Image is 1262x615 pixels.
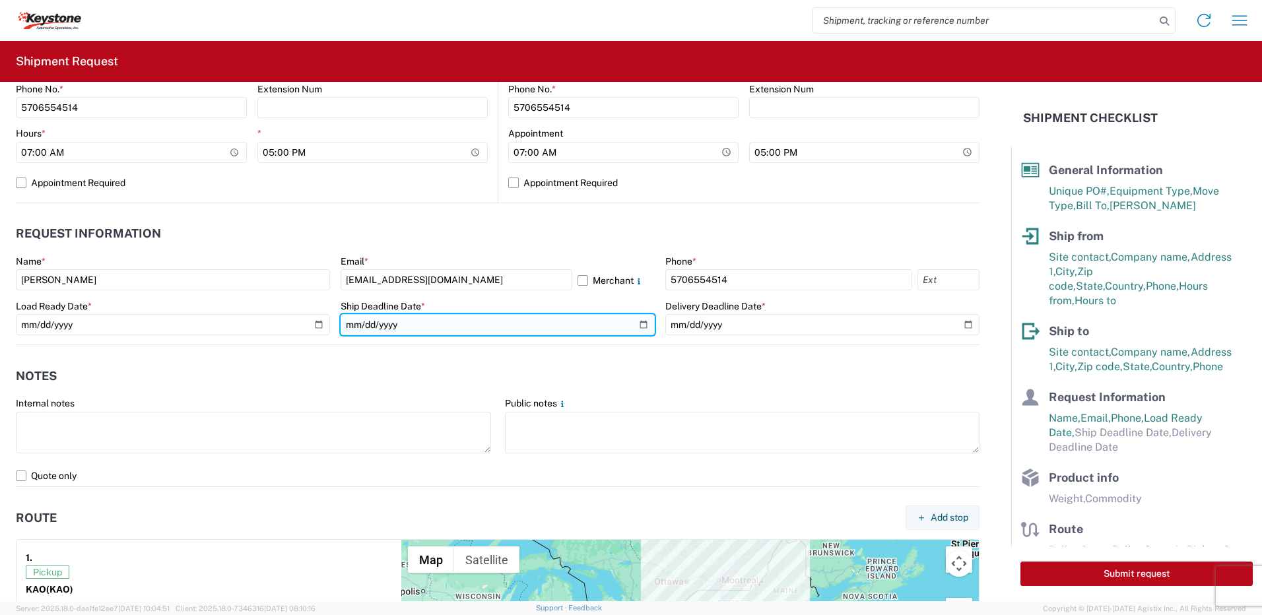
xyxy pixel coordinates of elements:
span: Site contact, [1049,251,1111,263]
span: Hours to [1075,294,1116,307]
span: [DATE] 10:04:51 [118,604,170,612]
span: Add stop [931,511,968,524]
span: Country, [1105,280,1146,292]
span: Pallet Count, [1049,544,1112,556]
label: Quote only [16,465,980,486]
span: Phone, [1146,280,1179,292]
span: Ship Deadline Date, [1075,426,1172,439]
button: Add stop [906,505,980,530]
label: Email [341,255,368,267]
span: Phone [1193,360,1223,373]
span: Unique PO#, [1049,185,1110,197]
span: Route [1049,522,1083,536]
span: Pallet Count in Pickup Stops equals Pallet Count in delivery stops [1049,544,1252,571]
span: Client: 2025.18.0-7346316 [176,604,315,612]
span: (KAO) [46,584,73,595]
label: Extension Num [257,83,322,95]
label: Load Ready Date [16,300,92,312]
label: Ship Deadline Date [341,300,425,312]
label: Phone No. [16,83,63,95]
span: Ship from [1049,229,1104,243]
label: Name [16,255,46,267]
h2: Route [16,511,57,525]
span: Weight, [1049,492,1085,505]
input: Shipment, tracking or reference number [813,8,1155,33]
span: Bill To, [1076,199,1110,212]
span: Commodity [1085,492,1142,505]
button: Show satellite imagery [454,546,519,573]
input: Ext [917,269,980,290]
span: Equipment Type, [1110,185,1193,197]
label: Appointment Required [508,172,980,193]
span: City, [1055,265,1077,278]
button: Toggle fullscreen view [946,546,972,573]
a: Feedback [568,604,602,612]
span: Site contact, [1049,346,1111,358]
h2: Shipment Request [16,53,118,69]
label: Internal notes [16,397,75,409]
strong: 1. [26,549,32,566]
a: Support [536,604,569,612]
label: Hours [16,127,46,139]
span: Request Information [1049,390,1166,404]
span: General Information [1049,163,1163,177]
span: [PERSON_NAME] [1110,199,1196,212]
span: Ship to [1049,324,1089,338]
span: [DATE] 08:10:16 [264,604,315,612]
span: Phone, [1111,412,1144,424]
span: Copyright © [DATE]-[DATE] Agistix Inc., All Rights Reserved [1043,602,1246,614]
label: Extension Num [749,83,814,95]
label: Public notes [505,397,568,409]
span: State, [1076,280,1105,292]
span: Product info [1049,470,1119,484]
label: Appointment [508,127,563,139]
span: State, [1123,360,1152,373]
label: Delivery Deadline Date [665,300,766,312]
label: Merchant [578,269,655,290]
button: Submit request [1020,562,1253,586]
h2: Request Information [16,227,161,240]
span: Name, [1049,412,1080,424]
span: Pickup [26,566,69,579]
label: Phone [665,255,696,267]
span: Zip code, [1077,360,1123,373]
h2: Shipment Checklist [1023,110,1158,126]
span: City, [1055,360,1077,373]
label: Appointment Required [16,172,488,193]
strong: KAO [26,584,73,595]
span: Email, [1080,412,1111,424]
label: Phone No. [508,83,556,95]
button: Map camera controls [946,550,972,577]
button: Show street map [408,546,454,573]
span: Server: 2025.18.0-daa1fe12ee7 [16,604,170,612]
h2: Notes [16,370,57,383]
span: Company name, [1111,346,1191,358]
span: Country, [1152,360,1193,373]
span: Company name, [1111,251,1191,263]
